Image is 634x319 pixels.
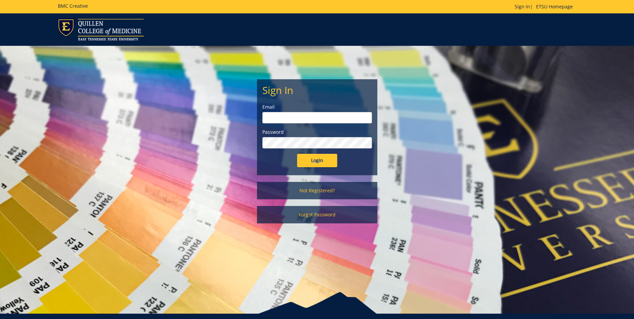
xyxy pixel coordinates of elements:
[533,3,576,10] a: ETSU Homepage
[257,182,377,199] a: Not Registered?
[58,19,144,40] img: ETSU logo
[262,104,372,110] label: Email
[515,3,576,10] p: |
[515,3,530,10] a: Sign In
[257,206,377,223] a: Forgot Password
[297,154,337,167] input: Login
[58,3,88,8] h5: BMC Creative
[262,129,372,135] label: Password
[262,85,372,96] h2: Sign In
